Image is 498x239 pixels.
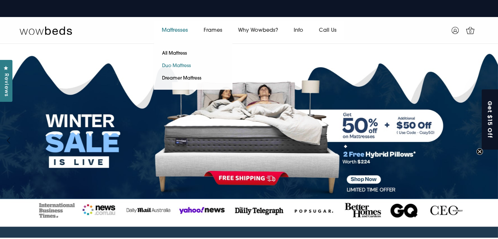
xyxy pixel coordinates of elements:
[482,89,498,150] div: Get $15 OffClose teaser
[286,21,311,40] a: Info
[154,60,199,72] a: Duo Mattress
[154,47,195,60] a: All Mattress
[462,22,478,39] a: 0
[476,148,483,155] button: Close teaser
[467,29,474,35] span: 0
[154,21,196,40] a: Mattresses
[311,21,344,40] a: Call Us
[230,21,286,40] a: Why Wowbeds?
[2,73,10,97] span: Reviews
[196,21,230,40] a: Frames
[154,72,210,85] a: Dreamer Mattress
[20,26,72,35] img: Wow Beds Logo
[486,101,494,138] span: Get $15 Off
